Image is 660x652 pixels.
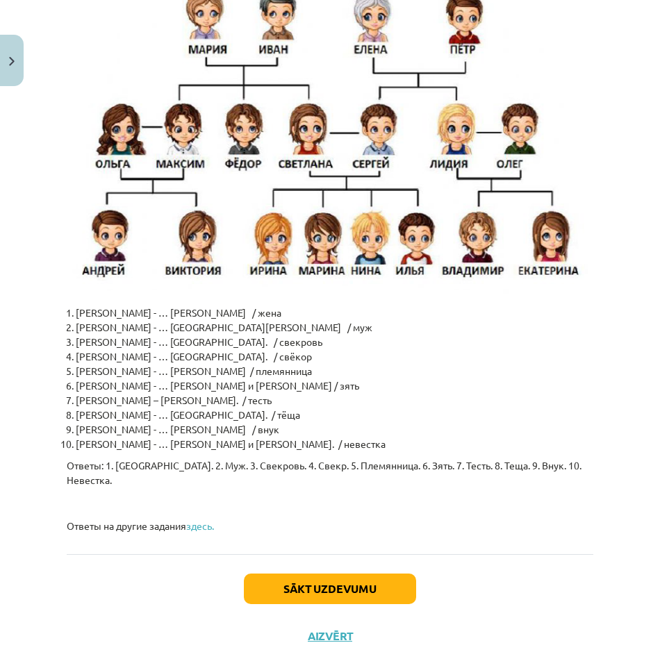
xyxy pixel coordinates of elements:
li: [PERSON_NAME] - … [PERSON_NAME] и [PERSON_NAME] / зять [76,378,593,393]
li: [PERSON_NAME] - … [GEOGRAPHIC_DATA]. / тёща [76,408,593,422]
button: Aizvērt [304,629,356,643]
p: Ответы: 1. [GEOGRAPHIC_DATA]. 2. Муж. 3. Свекровь. 4. Свекр. 5. Племянница. 6. Зять. 7. Тесть. 8.... [67,458,593,487]
img: icon-close-lesson-0947bae3869378f0d4975bcd49f059093ad1ed9edebbc8119c70593378902aed.svg [9,57,15,66]
li: [PERSON_NAME] - … [GEOGRAPHIC_DATA][PERSON_NAME] / муж [76,320,593,335]
li: [PERSON_NAME] - … [PERSON_NAME] / племянница [76,364,593,378]
li: [PERSON_NAME] - … [GEOGRAPHIC_DATA]. / свёкор [76,349,593,364]
li: [PERSON_NAME] - … [PERSON_NAME] / внук [76,422,593,437]
li: [PERSON_NAME] - … [GEOGRAPHIC_DATA]. / свекровь [76,335,593,349]
a: здесь. [186,519,214,532]
li: [PERSON_NAME] – [PERSON_NAME]. / тесть [76,393,593,408]
button: Sākt uzdevumu [244,574,416,604]
li: [PERSON_NAME] - … [PERSON_NAME] и [PERSON_NAME]. / невестка [76,437,593,451]
li: [PERSON_NAME] - … [PERSON_NAME] / жена [76,306,593,320]
p: Ответы на другие задания [67,519,593,533]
